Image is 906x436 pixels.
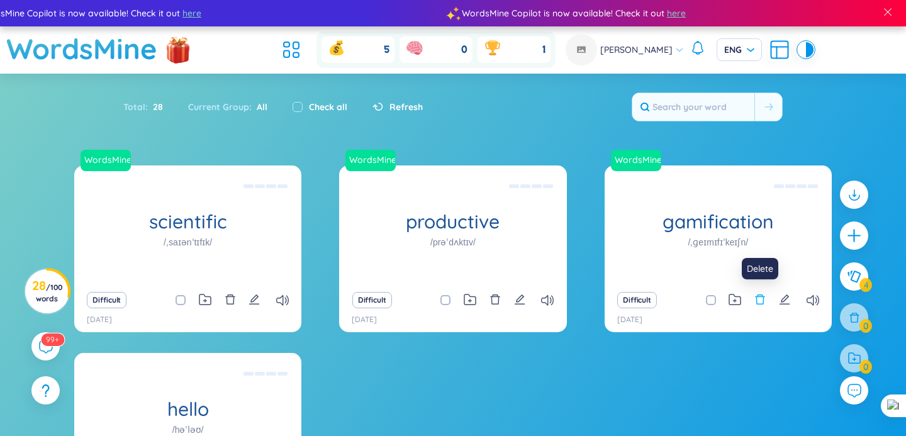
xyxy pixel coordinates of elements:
button: edit [249,291,260,309]
span: 0 [461,43,467,57]
span: here [171,6,190,20]
a: avatar [566,34,600,65]
img: avatar [566,34,597,65]
span: 5 [384,43,389,57]
span: All [252,101,267,113]
h1: scientific [74,211,301,233]
div: Current Group : [176,94,280,120]
a: WordsMine [6,26,157,71]
a: WordsMine [610,154,663,166]
span: here [656,6,674,20]
a: WordsMine [611,150,666,171]
button: Difficult [617,292,657,308]
button: delete [489,291,501,309]
h1: gamification [605,211,832,233]
div: Delete [742,258,778,279]
h1: /ˌɡeɪmɪfɪˈkeɪʃn/ [688,235,748,249]
a: WordsMine [344,154,397,166]
button: edit [514,291,525,309]
span: edit [514,294,525,305]
p: [DATE] [87,314,112,326]
span: Refresh [389,100,423,114]
span: edit [779,294,790,305]
button: edit [779,291,790,309]
a: WordsMine [79,154,132,166]
span: 28 [148,100,163,114]
span: ENG [724,43,754,56]
span: [PERSON_NAME] [600,43,673,57]
p: [DATE] [352,314,377,326]
h1: /ˌsaɪənˈtɪfɪk/ [164,235,212,249]
span: delete [754,294,766,305]
a: WordsMine [81,150,136,171]
button: delete [754,291,766,309]
input: Search your word [632,93,754,121]
span: / 100 words [36,282,62,303]
div: Total : [123,94,176,120]
h1: productive [339,211,566,233]
label: Check all [309,100,347,114]
sup: 590 [41,333,64,346]
span: delete [489,294,501,305]
h3: 28 [32,281,62,303]
p: [DATE] [617,314,642,326]
span: edit [249,294,260,305]
span: delete [225,294,236,305]
button: delete [225,291,236,309]
h1: /prəˈdʌktɪv/ [430,235,476,249]
button: Difficult [87,292,126,308]
span: 1 [542,43,545,57]
img: flashSalesIcon.a7f4f837.png [165,32,191,70]
span: plus [846,228,862,243]
button: Difficult [352,292,392,308]
a: WordsMine [345,150,401,171]
h1: hello [74,398,301,420]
